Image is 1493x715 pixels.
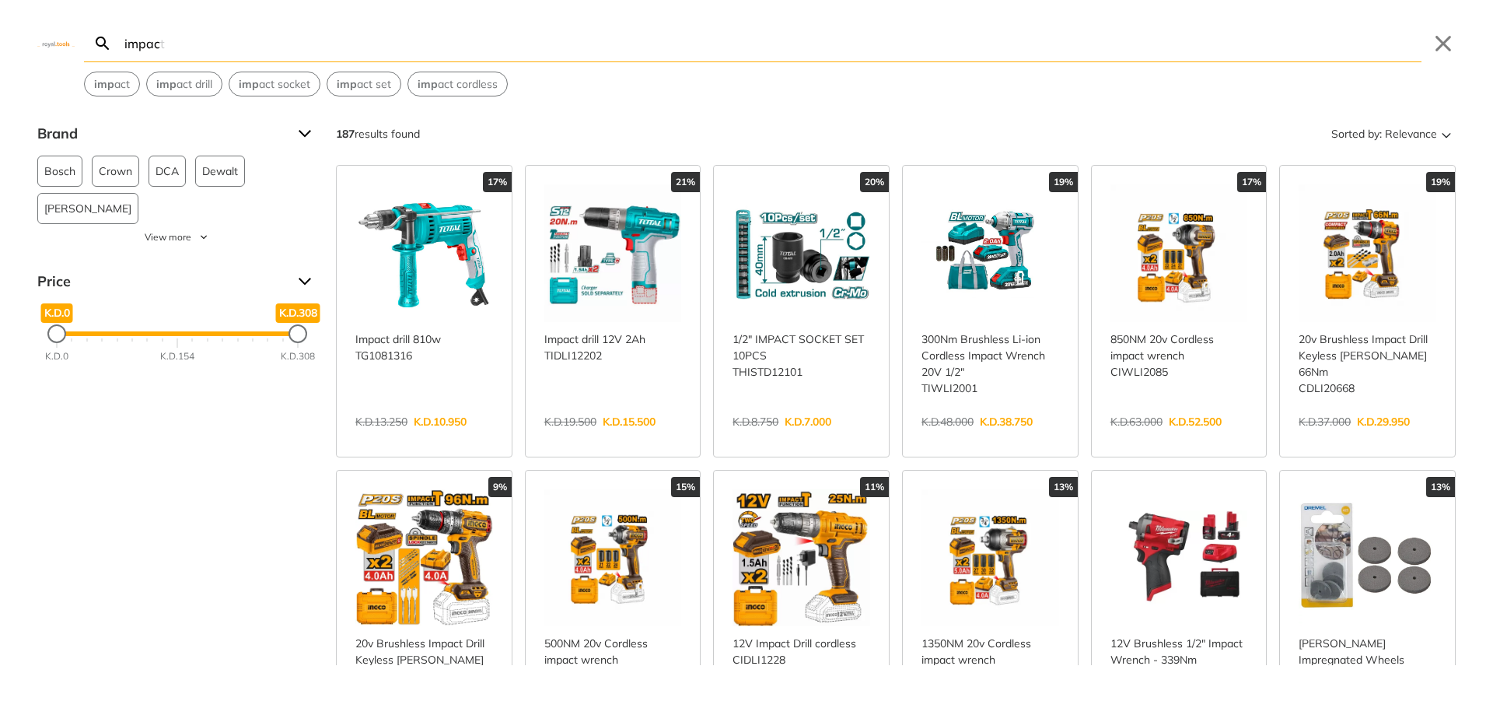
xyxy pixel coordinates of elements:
[229,72,320,96] div: Suggestion: impact socket
[156,77,177,91] strong: imp
[336,127,355,141] strong: 187
[156,156,179,186] span: DCA
[1431,31,1456,56] button: Close
[1328,121,1456,146] button: Sorted by:Relevance Sort
[156,76,212,93] span: act drill
[145,230,191,244] span: View more
[84,72,140,96] div: Suggestion: impact
[147,72,222,96] button: Select suggestion: impact drill
[1049,172,1078,192] div: 19%
[146,72,222,96] div: Suggestion: impact drill
[121,25,1421,61] input: Search…
[418,77,438,91] strong: imp
[327,72,400,96] button: Select suggestion: impact set
[407,72,508,96] div: Suggestion: impact cordless
[418,76,498,93] span: act cordless
[860,172,889,192] div: 20%
[281,349,315,363] div: K.D.308
[37,40,75,47] img: Close
[239,76,310,93] span: act socket
[99,156,132,186] span: Crown
[288,324,307,343] div: Maximum Price
[195,156,245,187] button: Dewalt
[327,72,401,96] div: Suggestion: impact set
[1426,477,1455,497] div: 13%
[1237,172,1266,192] div: 17%
[337,77,357,91] strong: imp
[94,77,114,91] strong: imp
[1437,124,1456,143] svg: Sort
[44,194,131,223] span: [PERSON_NAME]
[37,269,286,294] span: Price
[337,76,391,93] span: act set
[160,349,194,363] div: K.D.154
[1385,121,1437,146] span: Relevance
[37,121,286,146] span: Brand
[229,72,320,96] button: Select suggestion: impact socket
[408,72,507,96] button: Select suggestion: impact cordless
[47,324,66,343] div: Minimum Price
[1049,477,1078,497] div: 13%
[671,477,700,497] div: 15%
[488,477,512,497] div: 9%
[45,349,68,363] div: K.D.0
[93,34,112,53] svg: Search
[92,156,139,187] button: Crown
[37,193,138,224] button: [PERSON_NAME]
[1426,172,1455,192] div: 19%
[37,230,317,244] button: View more
[94,76,130,93] span: act
[149,156,186,187] button: DCA
[483,172,512,192] div: 17%
[37,156,82,187] button: Bosch
[860,477,889,497] div: 11%
[85,72,139,96] button: Select suggestion: impact
[336,121,420,146] div: results found
[239,77,259,91] strong: imp
[671,172,700,192] div: 21%
[202,156,238,186] span: Dewalt
[44,156,75,186] span: Bosch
